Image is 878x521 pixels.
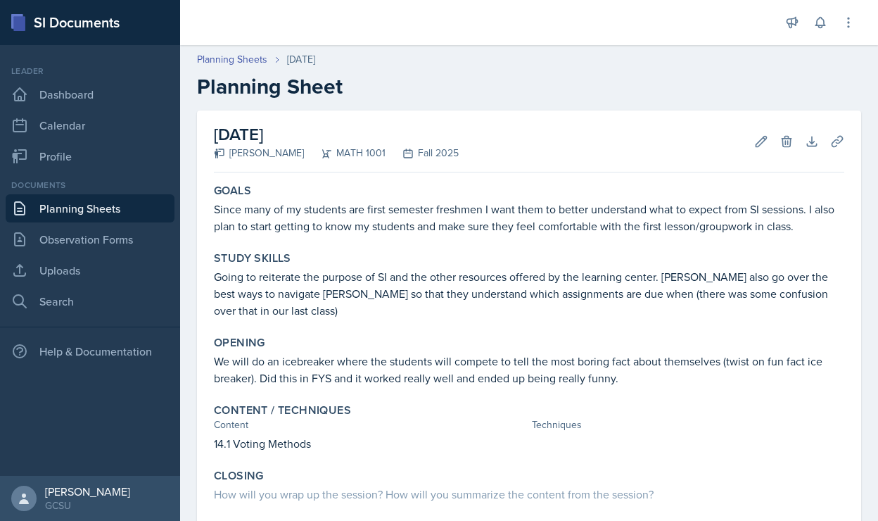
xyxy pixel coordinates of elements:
[197,52,267,67] a: Planning Sheets
[214,184,251,198] label: Goals
[6,337,174,365] div: Help & Documentation
[6,80,174,108] a: Dashboard
[214,435,526,452] p: 14.1 Voting Methods
[214,146,304,161] div: [PERSON_NAME]
[287,52,315,67] div: [DATE]
[6,194,174,222] a: Planning Sheets
[6,111,174,139] a: Calendar
[6,287,174,315] a: Search
[197,74,861,99] h2: Planning Sheet
[6,179,174,192] div: Documents
[214,268,844,319] p: Going to reiterate the purpose of SI and the other resources offered by the learning center. [PER...
[304,146,386,161] div: MATH 1001
[45,498,130,513] div: GCSU
[214,353,844,387] p: We will do an icebreaker where the students will compete to tell the most boring fact about thems...
[6,256,174,284] a: Uploads
[6,142,174,170] a: Profile
[214,336,265,350] label: Opening
[6,65,174,77] div: Leader
[532,418,844,432] div: Techniques
[45,484,130,498] div: [PERSON_NAME]
[386,146,459,161] div: Fall 2025
[214,251,291,265] label: Study Skills
[214,403,351,418] label: Content / Techniques
[214,469,264,483] label: Closing
[214,201,844,234] p: Since many of my students are first semester freshmen I want them to better understand what to ex...
[214,122,459,147] h2: [DATE]
[214,418,526,432] div: Content
[214,486,844,503] div: How will you wrap up the session? How will you summarize the content from the session?
[6,225,174,253] a: Observation Forms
